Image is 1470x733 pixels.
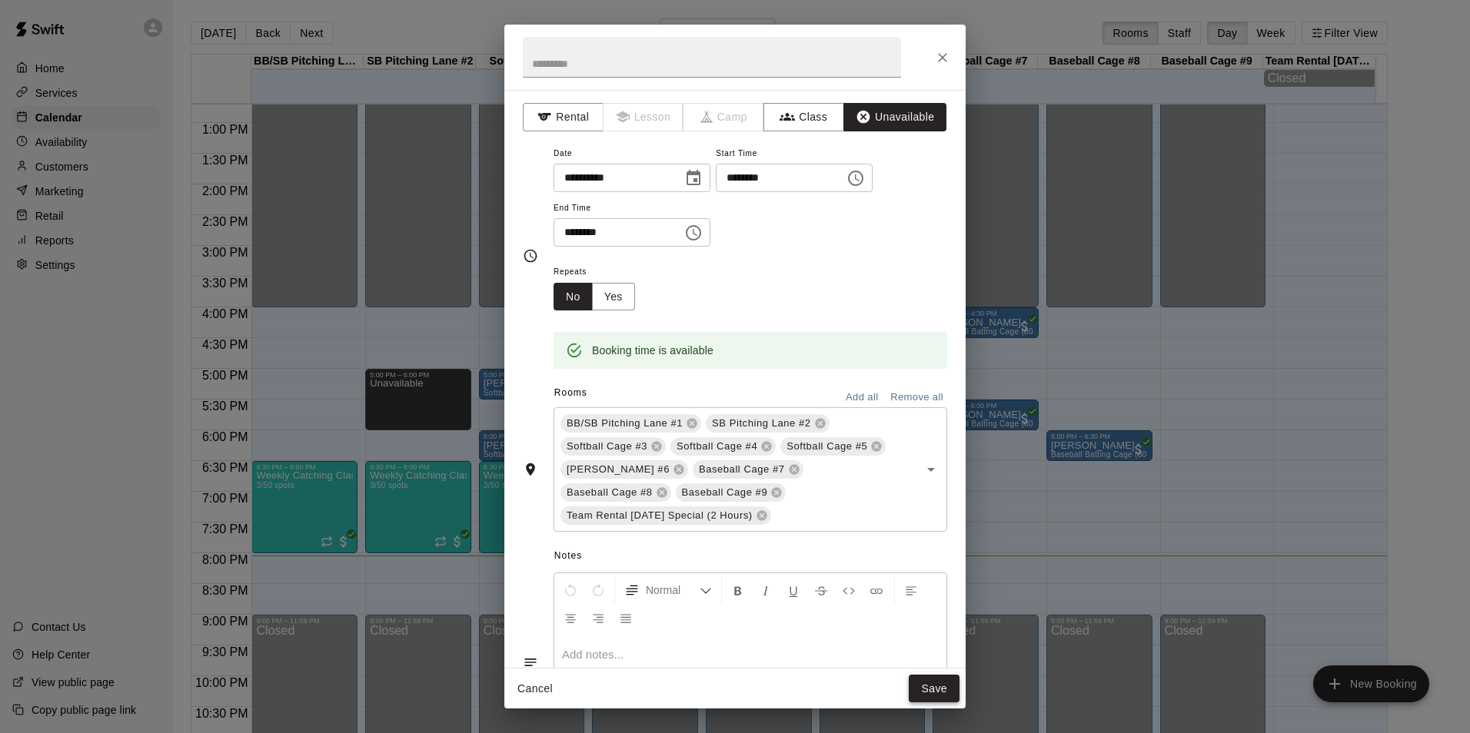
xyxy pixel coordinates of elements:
[678,163,709,194] button: Choose date, selected date is Oct 13, 2025
[836,576,862,604] button: Insert Code
[763,103,844,131] button: Class
[929,44,956,71] button: Close
[585,604,611,632] button: Right Align
[560,462,676,477] span: [PERSON_NAME] #6
[554,283,635,311] div: outlined button group
[780,576,807,604] button: Format Underline
[676,483,787,502] div: Baseball Cage #9
[557,604,584,632] button: Center Align
[706,416,816,431] span: SB Pitching Lane #2
[523,248,538,264] svg: Timing
[604,103,684,131] span: Lessons must be created in the Services page first
[706,414,829,433] div: SB Pitching Lane #2
[511,675,560,703] button: Cancel
[557,576,584,604] button: Undo
[560,508,759,523] span: Team Rental [DATE] Special (2 Hours)
[523,462,538,477] svg: Rooms
[560,460,688,479] div: [PERSON_NAME] #6
[753,576,779,604] button: Format Italics
[670,439,763,454] span: Softball Cage #4
[837,386,886,410] button: Add all
[560,437,666,456] div: Softball Cage #3
[554,144,710,164] span: Date
[523,655,538,670] svg: Notes
[693,462,791,477] span: Baseball Cage #7
[920,459,942,480] button: Open
[725,576,751,604] button: Format Bold
[716,144,873,164] span: Start Time
[592,283,635,311] button: Yes
[693,460,803,479] div: Baseball Cage #7
[886,386,947,410] button: Remove all
[909,675,959,703] button: Save
[613,604,639,632] button: Justify Align
[554,198,710,219] span: End Time
[843,103,946,131] button: Unavailable
[554,283,593,311] button: No
[560,414,701,433] div: BB/SB Pitching Lane #1
[560,416,689,431] span: BB/SB Pitching Lane #1
[808,576,834,604] button: Format Strikethrough
[618,576,718,604] button: Formatting Options
[592,337,713,364] div: Booking time is available
[683,103,764,131] span: Camps can only be created in the Services page
[863,576,890,604] button: Insert Link
[560,485,659,500] span: Baseball Cage #8
[560,439,654,454] span: Softball Cage #3
[585,576,611,604] button: Redo
[560,483,671,502] div: Baseball Cage #8
[646,582,700,598] span: Normal
[554,387,587,398] span: Rooms
[670,437,776,456] div: Softball Cage #4
[560,506,771,525] div: Team Rental [DATE] Special (2 Hours)
[898,576,924,604] button: Left Align
[676,485,774,500] span: Baseball Cage #9
[780,437,886,456] div: Softball Cage #5
[840,163,871,194] button: Choose time, selected time is 8:00 PM
[678,217,709,248] button: Choose time, selected time is 9:00 PM
[780,439,873,454] span: Softball Cage #5
[554,544,947,569] span: Notes
[523,103,604,131] button: Rental
[554,262,647,283] span: Repeats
